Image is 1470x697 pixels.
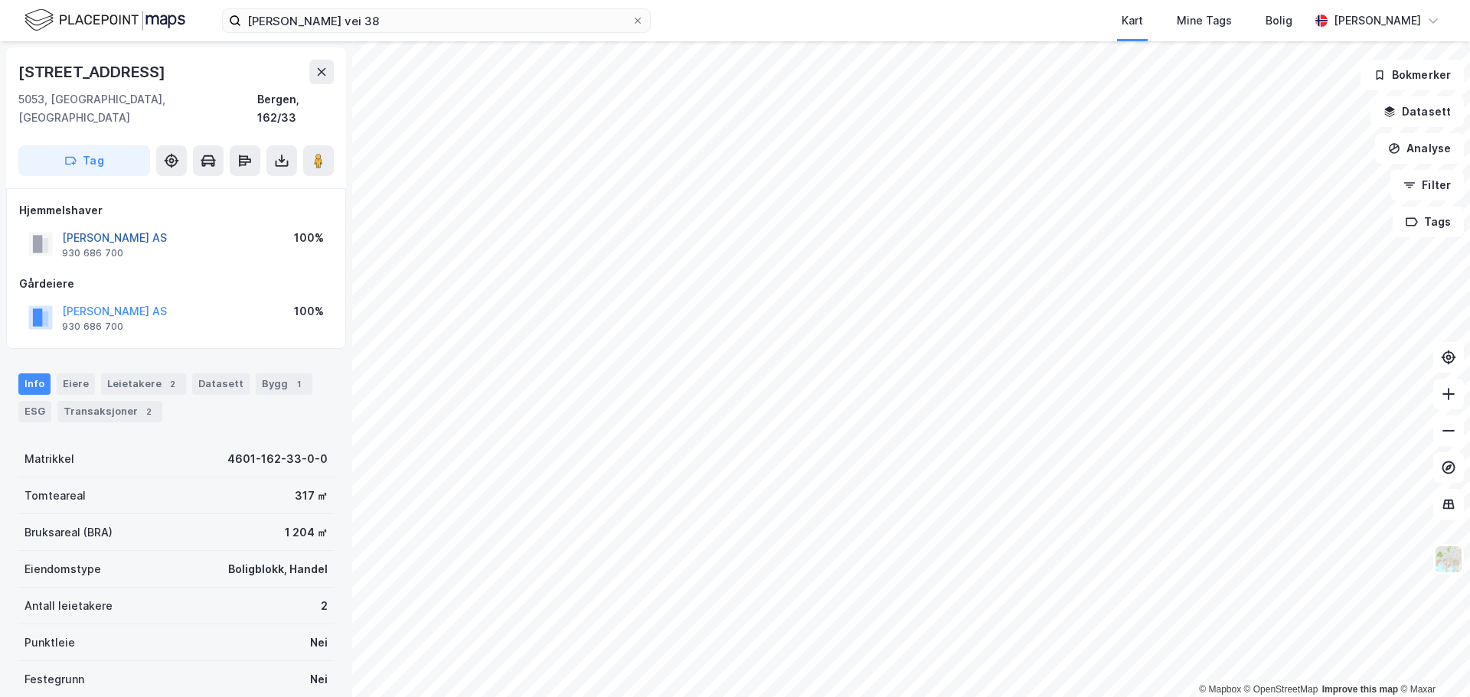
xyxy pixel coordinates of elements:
[24,597,113,615] div: Antall leietakere
[228,560,328,578] div: Boligblokk, Handel
[227,450,328,468] div: 4601-162-33-0-0
[24,450,74,468] div: Matrikkel
[19,275,333,293] div: Gårdeiere
[141,404,156,419] div: 2
[291,376,306,392] div: 1
[1322,684,1398,695] a: Improve this map
[1393,207,1464,237] button: Tags
[24,560,101,578] div: Eiendomstype
[241,9,632,32] input: Søk på adresse, matrikkel, gårdeiere, leietakere eller personer
[1266,11,1292,30] div: Bolig
[18,90,257,127] div: 5053, [GEOGRAPHIC_DATA], [GEOGRAPHIC_DATA]
[256,373,312,395] div: Bygg
[1122,11,1143,30] div: Kart
[24,487,86,505] div: Tomteareal
[257,90,334,127] div: Bergen, 162/33
[1393,624,1470,697] iframe: Chat Widget
[1361,60,1464,90] button: Bokmerker
[57,373,95,395] div: Eiere
[321,597,328,615] div: 2
[294,302,324,321] div: 100%
[18,401,51,422] div: ESG
[18,60,168,84] div: [STREET_ADDRESS]
[1393,624,1470,697] div: Kontrollprogram for chat
[294,229,324,247] div: 100%
[1177,11,1232,30] div: Mine Tags
[24,523,113,542] div: Bruksareal (BRA)
[1390,170,1464,200] button: Filter
[285,523,328,542] div: 1 204 ㎡
[62,321,123,333] div: 930 686 700
[24,670,84,689] div: Festegrunn
[18,145,150,176] button: Tag
[1370,96,1464,127] button: Datasett
[18,373,51,395] div: Info
[1199,684,1241,695] a: Mapbox
[310,633,328,652] div: Nei
[101,373,186,395] div: Leietakere
[24,7,185,34] img: logo.f888ab2527a4732fd821a326f86c7f29.svg
[19,201,333,220] div: Hjemmelshaver
[295,487,328,505] div: 317 ㎡
[1244,684,1318,695] a: OpenStreetMap
[24,633,75,652] div: Punktleie
[1334,11,1421,30] div: [PERSON_NAME]
[1434,545,1463,574] img: Z
[57,401,162,422] div: Transaksjoner
[165,376,180,392] div: 2
[310,670,328,689] div: Nei
[62,247,123,259] div: 930 686 700
[192,373,250,395] div: Datasett
[1375,133,1464,164] button: Analyse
